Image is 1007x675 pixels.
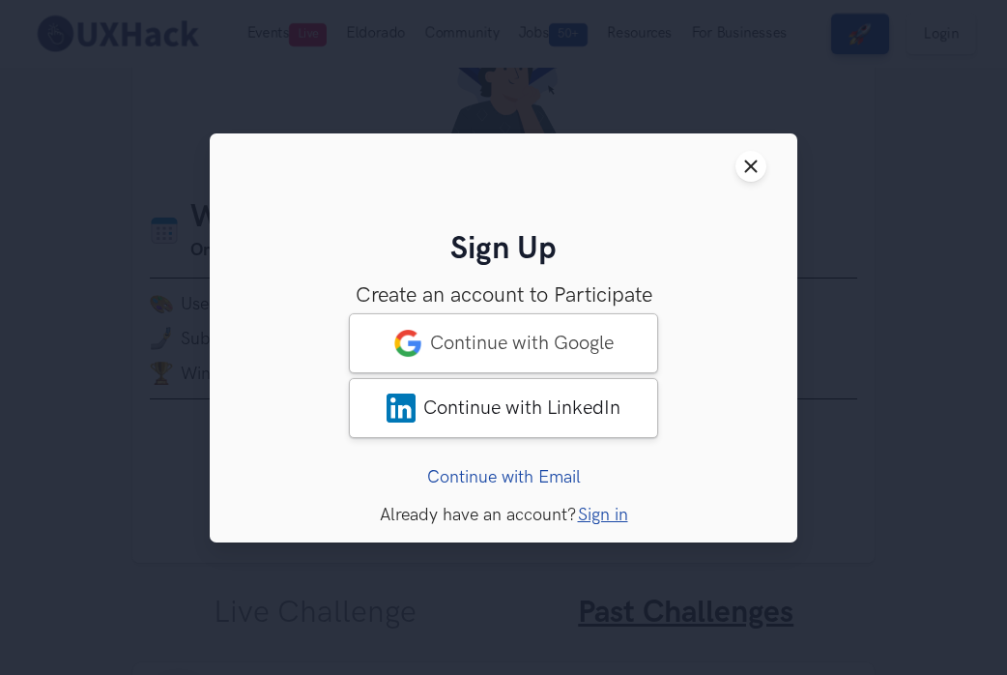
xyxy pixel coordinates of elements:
a: googleContinue with Google [349,312,658,372]
img: google [393,328,422,357]
span: Continue with Google [430,331,614,354]
h3: Create an account to Participate [241,282,766,308]
span: Continue with LinkedIn [423,396,620,419]
img: LinkedIn [387,393,416,422]
a: LinkedInContinue with LinkedIn [349,377,658,437]
span: Already have an account? [380,504,576,524]
h2: Sign Up [241,231,766,269]
a: Continue with Email [427,466,581,486]
a: Sign in [578,504,628,524]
